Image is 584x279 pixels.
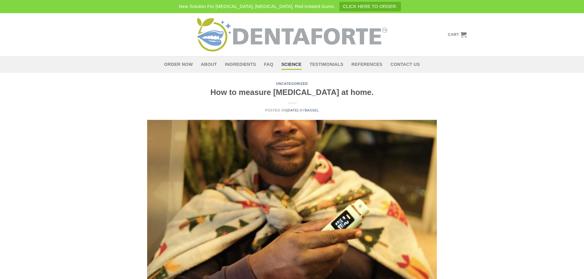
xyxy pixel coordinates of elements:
a: References [351,59,382,70]
a: Uncategorized [276,82,308,85]
a: [DATE] [287,108,299,112]
a: CLICK HERE TO ORDER. [339,2,401,11]
a: How to measure [MEDICAL_DATA] at home. [210,88,373,96]
img: DENTAFORTE™ [197,18,387,51]
a: About [201,59,217,70]
a: Science [281,59,302,70]
a: Cart [448,28,467,41]
a: Ingredients [225,59,256,70]
span: Cart [448,32,459,37]
span: Posted on [265,108,299,112]
a: FAQ [264,59,273,70]
a: Contact Us [390,59,420,70]
a: Order Now [164,59,193,70]
a: Testimonials [310,59,344,70]
a: bassel [305,108,319,112]
span: by [300,108,319,112]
